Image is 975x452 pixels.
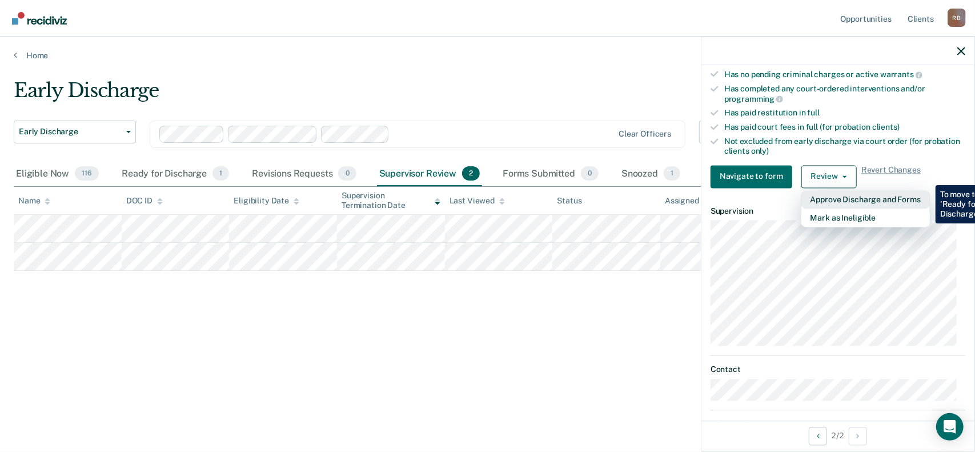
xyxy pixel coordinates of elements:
[462,166,480,181] span: 2
[234,196,299,206] div: Eligibility Date
[711,365,965,375] dt: Contact
[664,166,680,181] span: 1
[701,421,974,451] div: 2 / 2
[450,196,505,206] div: Last Viewed
[724,70,965,80] div: Has no pending criminal charges or active
[342,191,440,210] div: Supervision Termination Date
[338,166,356,181] span: 0
[872,123,900,132] span: clients)
[619,162,683,187] div: Snoozed
[377,162,483,187] div: Supervisor Review
[75,166,99,181] span: 116
[880,70,922,79] span: warrants
[711,419,965,429] dt: Relevant Contact Notes
[14,79,745,111] div: Early Discharge
[948,9,966,27] div: R B
[948,9,966,27] button: Profile dropdown button
[809,427,827,445] button: Previous Opportunity
[250,162,358,187] div: Revisions Requests
[619,129,671,139] div: Clear officers
[801,209,930,227] button: Mark as Ineligible
[18,196,50,206] div: Name
[557,196,581,206] div: Status
[711,165,797,188] a: Navigate to form link
[126,196,163,206] div: DOC ID
[724,109,965,118] div: Has paid restitution in
[801,190,930,209] button: Approve Discharge and Forms
[500,162,601,187] div: Forms Submitted
[12,12,67,25] img: Recidiviz
[849,427,867,445] button: Next Opportunity
[724,94,783,103] span: programming
[808,109,820,118] span: full
[19,127,122,137] span: Early Discharge
[936,413,964,441] div: Open Intercom Messenger
[724,85,965,104] div: Has completed any court-ordered interventions and/or
[14,162,101,187] div: Eligible Now
[861,165,921,188] span: Revert Changes
[665,196,719,206] div: Assigned to
[724,137,965,157] div: Not excluded from early discharge via court order (for probation clients
[711,206,965,216] dt: Supervision
[212,166,229,181] span: 1
[711,165,792,188] button: Navigate to form
[724,123,965,133] div: Has paid court fees in full (for probation
[119,162,231,187] div: Ready for Discharge
[801,165,857,188] button: Review
[751,146,769,155] span: only)
[581,166,599,181] span: 0
[14,50,961,61] a: Home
